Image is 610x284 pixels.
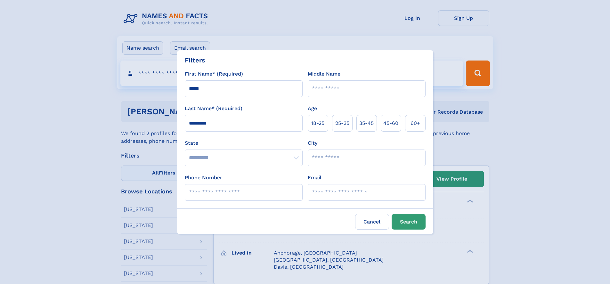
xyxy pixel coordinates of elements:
[185,174,222,182] label: Phone Number
[308,105,317,112] label: Age
[308,139,317,147] label: City
[185,55,205,65] div: Filters
[185,139,303,147] label: State
[383,119,398,127] span: 45‑60
[335,119,349,127] span: 25‑35
[311,119,324,127] span: 18‑25
[359,119,374,127] span: 35‑45
[308,70,340,78] label: Middle Name
[392,214,426,230] button: Search
[411,119,420,127] span: 60+
[308,174,321,182] label: Email
[185,70,243,78] label: First Name* (Required)
[355,214,389,230] label: Cancel
[185,105,242,112] label: Last Name* (Required)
